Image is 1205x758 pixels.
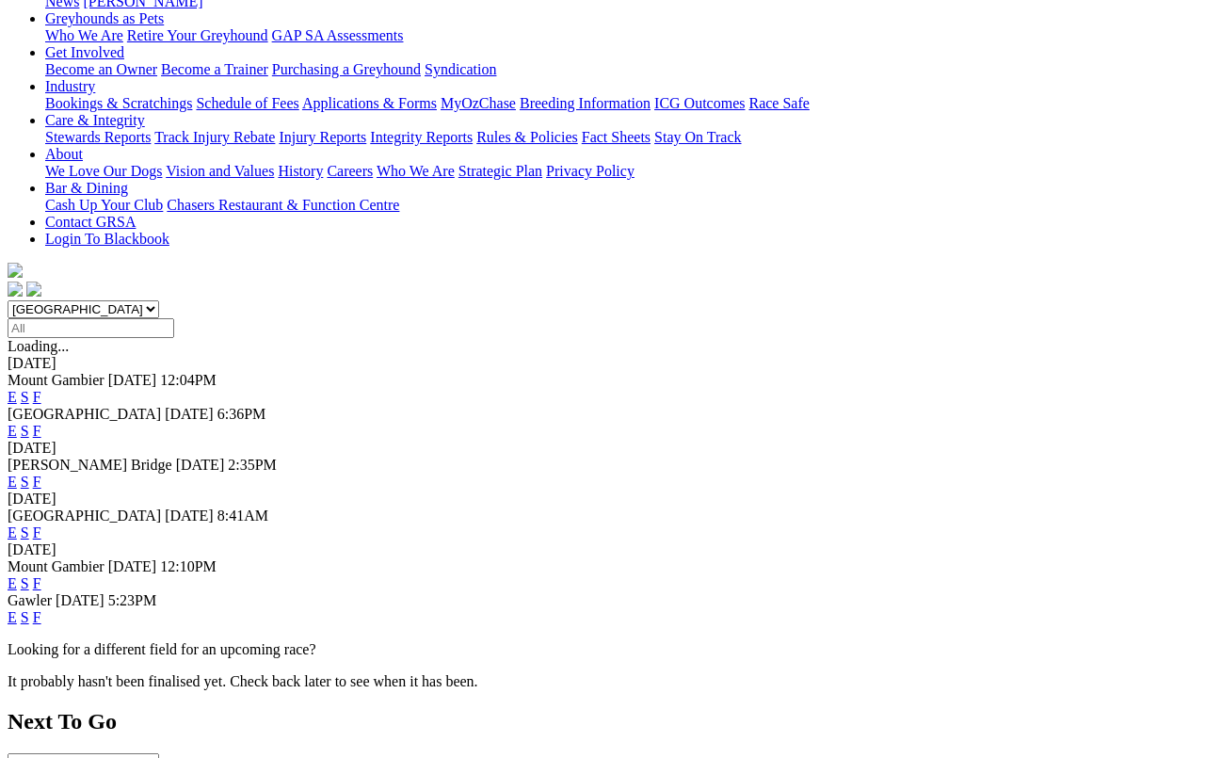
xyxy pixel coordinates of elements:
a: Login To Blackbook [45,231,169,247]
div: Bar & Dining [45,197,1197,214]
a: E [8,474,17,490]
a: Purchasing a Greyhound [272,61,421,77]
a: E [8,389,17,405]
a: Chasers Restaurant & Function Centre [167,197,399,213]
div: About [45,163,1197,180]
a: MyOzChase [441,95,516,111]
a: E [8,524,17,540]
a: Race Safe [748,95,809,111]
a: Stewards Reports [45,129,151,145]
a: F [33,609,41,625]
a: Become a Trainer [161,61,268,77]
a: Applications & Forms [302,95,437,111]
a: S [21,474,29,490]
a: F [33,575,41,591]
a: Privacy Policy [546,163,635,179]
div: [DATE] [8,440,1197,457]
a: Vision and Values [166,163,274,179]
input: Select date [8,318,174,338]
span: Loading... [8,338,69,354]
span: [GEOGRAPHIC_DATA] [8,508,161,524]
a: Syndication [425,61,496,77]
a: Injury Reports [279,129,366,145]
a: Track Injury Rebate [154,129,275,145]
a: Bar & Dining [45,180,128,196]
a: S [21,389,29,405]
a: Fact Sheets [582,129,651,145]
p: Looking for a different field for an upcoming race? [8,641,1197,658]
div: Get Involved [45,61,1197,78]
a: F [33,423,41,439]
span: Gawler [8,592,52,608]
div: Greyhounds as Pets [45,27,1197,44]
div: [DATE] [8,355,1197,372]
img: twitter.svg [26,282,41,297]
div: [DATE] [8,541,1197,558]
a: F [33,524,41,540]
span: [DATE] [165,406,214,422]
a: Retire Your Greyhound [127,27,268,43]
a: S [21,423,29,439]
a: E [8,575,17,591]
a: S [21,609,29,625]
span: Mount Gambier [8,558,104,574]
div: [DATE] [8,491,1197,508]
a: Industry [45,78,95,94]
a: GAP SA Assessments [272,27,404,43]
a: Strategic Plan [458,163,542,179]
a: Cash Up Your Club [45,197,163,213]
a: History [278,163,323,179]
a: S [21,524,29,540]
span: 12:04PM [160,372,217,388]
span: [GEOGRAPHIC_DATA] [8,406,161,422]
span: 2:35PM [228,457,277,473]
a: F [33,474,41,490]
a: Care & Integrity [45,112,145,128]
a: Schedule of Fees [196,95,298,111]
span: [DATE] [176,457,225,473]
a: S [21,575,29,591]
span: [PERSON_NAME] Bridge [8,457,172,473]
span: 12:10PM [160,558,217,574]
div: Industry [45,95,1197,112]
span: Mount Gambier [8,372,104,388]
span: [DATE] [165,508,214,524]
a: Become an Owner [45,61,157,77]
span: [DATE] [108,558,157,574]
a: Careers [327,163,373,179]
a: F [33,389,41,405]
a: Greyhounds as Pets [45,10,164,26]
partial: It probably hasn't been finalised yet. Check back later to see when it has been. [8,673,478,689]
a: Rules & Policies [476,129,578,145]
a: Who We Are [377,163,455,179]
a: Integrity Reports [370,129,473,145]
h2: Next To Go [8,709,1197,734]
span: [DATE] [56,592,104,608]
a: E [8,609,17,625]
div: Care & Integrity [45,129,1197,146]
span: 8:41AM [217,508,268,524]
span: 5:23PM [108,592,157,608]
a: We Love Our Dogs [45,163,162,179]
a: Who We Are [45,27,123,43]
a: About [45,146,83,162]
a: Stay On Track [654,129,741,145]
a: ICG Outcomes [654,95,745,111]
span: [DATE] [108,372,157,388]
a: Bookings & Scratchings [45,95,192,111]
a: Breeding Information [520,95,651,111]
a: E [8,423,17,439]
a: Contact GRSA [45,214,136,230]
img: facebook.svg [8,282,23,297]
a: Get Involved [45,44,124,60]
img: logo-grsa-white.png [8,263,23,278]
span: 6:36PM [217,406,266,422]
